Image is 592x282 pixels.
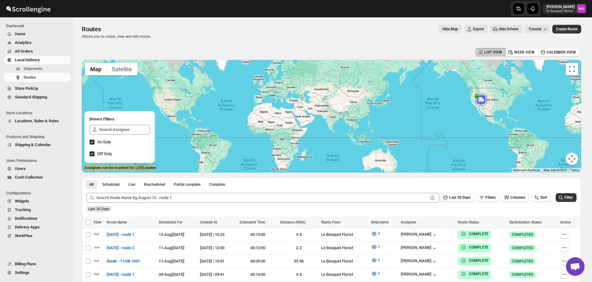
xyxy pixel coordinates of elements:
span: Users [15,166,26,171]
div: [DATE] | 09:41 [200,271,236,278]
button: Analytics [4,38,71,47]
span: Notifications [15,216,38,221]
span: Routes [24,75,36,80]
button: WEEK VIEW [506,48,538,57]
button: Last 30 Days [440,193,474,202]
div: 00:12:00 [240,245,277,251]
button: Filter [556,193,577,202]
a: Open chat [566,257,585,276]
div: 00:15:00 [240,232,277,238]
button: Map action label [439,25,462,33]
span: Tracking [15,207,31,212]
span: Users Permissions [6,158,71,163]
span: Widgets [15,199,29,203]
label: Assignee can be tracked for LIVE routes [84,165,156,171]
img: ScrollEngine [5,1,51,16]
button: [PERSON_NAME] [401,245,438,251]
b: COMPLETE [469,258,488,263]
button: Keyboard shortcuts [513,168,540,172]
button: 1 [367,242,384,252]
div: 3.5 [280,271,317,278]
span: Routes [82,25,101,33]
span: Dashboard [6,24,71,28]
span: Estimated Time [240,220,265,224]
b: COMPLETE [469,272,488,276]
button: Cash Collection [4,173,71,182]
span: Analytics [15,40,32,45]
span: Hide Map [442,27,458,32]
button: Show satellite imagery [107,63,137,75]
text: MG [579,7,584,11]
span: 11-Aug | [DATE] [159,259,184,263]
span: Filter [564,195,573,200]
span: Shipments [24,66,42,71]
span: Configurations [6,191,71,196]
div: 00:16:00 [240,271,277,278]
button: LIST VIEW [475,48,506,57]
span: Products and Shipping [6,134,71,139]
div: Le Bouquet Florist [321,258,367,264]
span: Route - 11/08-1031 [107,258,140,264]
p: le-bouquet-florist [546,9,575,13]
button: Home [4,30,71,38]
button: COMPLETE [460,231,488,237]
button: [DATE] - route 2 [103,243,138,253]
button: [DATE] - route 1 [103,270,138,280]
span: Last 30 Days [88,207,109,211]
span: [DATE] - route 1 [107,271,134,278]
span: COMPLETED [512,272,533,277]
span: Sort [540,195,547,200]
span: WorkFlow [15,233,33,238]
p: [PERSON_NAME] [546,4,575,9]
span: 1 [378,245,380,249]
div: 3.5 [280,232,317,238]
span: Last 30 Days [449,195,471,200]
span: Distance (KMs) [280,220,306,224]
span: COMPLETED [512,245,533,250]
span: Settings [15,270,29,275]
button: CALENDER VIEW [538,48,580,57]
button: Settings [4,268,71,277]
button: [DATE] - route 1 [103,230,138,240]
span: View [94,220,102,224]
button: 1 [367,255,384,265]
span: [DATE] - route 2 [107,245,134,251]
span: CALENDER VIEW [547,50,576,55]
div: [PERSON_NAME] [401,272,438,278]
div: 00:35:00 [240,258,277,264]
button: WorkFlow [4,232,71,240]
span: On Duty [97,140,111,144]
span: Melody Gluth [577,4,586,13]
span: Locations, Rules & Rates [15,119,59,123]
div: 23.96 [280,258,317,264]
button: Columns [502,193,529,202]
div: Le Bouquet Florist [321,232,367,238]
button: COMPLETE [460,258,488,264]
img: Google [83,164,104,172]
span: Shipments [371,220,389,224]
span: Route Status [458,220,479,224]
button: User menu [543,4,586,14]
span: Create Route [556,27,577,32]
span: Route Name [107,220,127,224]
button: [PERSON_NAME] [401,258,438,265]
span: 1 [378,271,380,276]
button: Hide Drivers [490,25,522,33]
span: Local Delivery [15,58,40,62]
span: Hide Drivers [499,27,519,32]
div: Le Bouquet Florist [321,245,367,251]
span: Live [128,182,135,187]
span: 09-Aug | [DATE] [159,272,184,277]
span: All Orders [15,49,33,54]
button: Locations, Rules & Rates [4,117,71,125]
span: Assignee [401,220,416,224]
div: [DATE] | 12:30 [200,245,236,251]
button: Tracking [4,206,71,214]
span: Off Duty [97,151,112,156]
button: Create Route [552,25,581,33]
span: Partial complete [174,182,201,187]
button: All Orders [4,47,71,56]
button: Billing Plans [4,260,71,268]
span: Scheduled [102,182,120,187]
span: Tutorial [528,27,541,32]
